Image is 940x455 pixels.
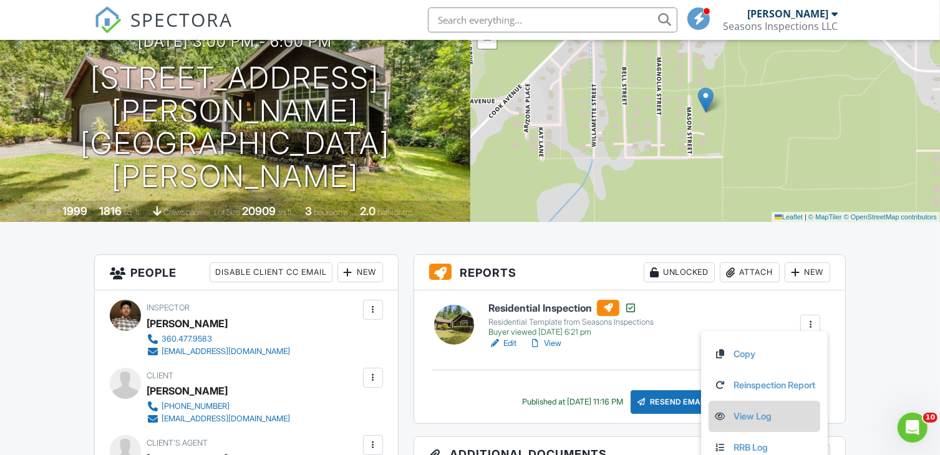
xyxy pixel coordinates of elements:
[723,20,838,32] div: Seasons Inspections LLC
[94,6,122,34] img: The Best Home Inspection Software - Spectora
[124,208,141,217] span: sq. ft.
[631,390,738,414] div: Resend Email/Text
[147,371,173,380] span: Client
[147,381,228,400] div: [PERSON_NAME]
[714,410,815,423] a: View Log
[488,300,654,316] h6: Residential Inspection
[210,262,332,282] div: Disable Client CC Email
[805,213,807,221] span: |
[147,438,208,448] span: Client's Agent
[162,414,290,424] div: [EMAIL_ADDRESS][DOMAIN_NAME]
[747,7,828,20] div: [PERSON_NAME]
[714,378,815,392] a: Reinspection Report
[720,262,780,282] div: Attach
[488,327,654,337] div: Buyer viewed [DATE] 6:21 pm
[644,262,715,282] div: Unlocked
[147,400,290,413] a: [PHONE_NUMBER]
[337,262,383,282] div: New
[775,213,803,221] a: Leaflet
[360,204,376,218] div: 2.0
[428,7,677,32] input: Search everything...
[714,347,815,361] a: Copy
[377,208,413,217] span: bathrooms
[785,262,830,282] div: New
[898,413,928,443] iframe: Intercom live chat
[214,208,240,217] span: Lot Size
[147,333,290,345] a: 360.477.9583
[99,204,122,218] div: 1816
[278,208,293,217] span: sq.ft.
[844,213,937,221] a: © OpenStreetMap contributors
[305,204,312,218] div: 3
[20,62,450,193] h1: [STREET_ADDRESS][PERSON_NAME] [GEOGRAPHIC_DATA][PERSON_NAME]
[138,33,332,50] h3: [DATE] 3:00 pm - 6:00 pm
[94,17,233,43] a: SPECTORA
[147,303,190,312] span: Inspector
[529,337,561,350] a: View
[62,204,87,218] div: 1999
[162,401,230,411] div: [PHONE_NUMBER]
[47,208,61,217] span: Built
[314,208,348,217] span: bedrooms
[488,317,654,327] div: Residential Template from Seasons Inspections
[698,87,714,113] img: Marker
[147,345,290,358] a: [EMAIL_ADDRESS][DOMAIN_NAME]
[242,204,276,218] div: 20909
[714,441,815,454] a: RRB Log
[414,255,845,290] h3: Reports
[488,300,654,337] a: Residential Inspection Residential Template from Seasons Inspections Buyer viewed [DATE] 6:21 pm
[130,6,233,32] span: SPECTORA
[162,334,212,344] div: 360.477.9583
[95,255,398,290] h3: People
[147,314,228,333] div: [PERSON_NAME]
[162,347,290,357] div: [EMAIL_ADDRESS][DOMAIN_NAME]
[488,337,516,350] a: Edit
[147,413,290,425] a: [EMAIL_ADDRESS][DOMAIN_NAME]
[808,213,842,221] a: © MapTiler
[522,397,623,407] div: Published at [DATE] 11:16 PM
[163,208,202,217] span: crawlspace
[923,413,938,423] span: 10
